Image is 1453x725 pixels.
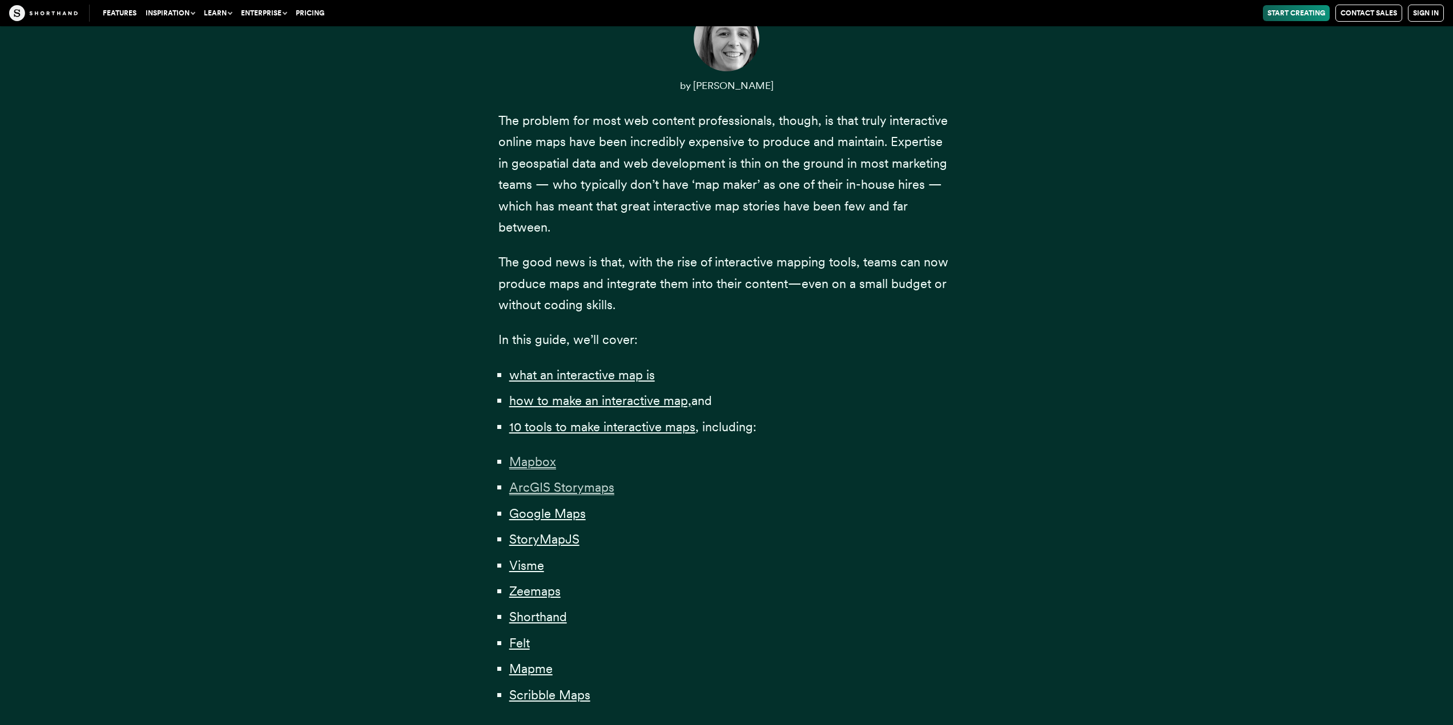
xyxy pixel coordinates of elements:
[291,5,329,21] a: Pricing
[9,5,78,21] img: The Craft
[695,419,756,434] span: , including:
[1335,5,1402,22] a: Contact Sales
[509,506,586,521] a: Google Maps
[498,332,638,347] span: In this guide, we’ll cover:
[509,532,579,546] a: StoryMapJS
[236,5,291,21] button: Enterprise
[1408,5,1444,22] a: Sign in
[98,5,141,21] a: Features
[498,74,955,96] p: by [PERSON_NAME]
[509,419,695,434] a: 10 tools to make interactive maps
[1263,5,1330,21] a: Start Creating
[509,661,553,676] a: Mapme
[509,393,691,408] a: how to make an interactive map,
[199,5,236,21] button: Learn
[498,254,948,312] span: The good news is that, with the rise of interactive mapping tools, teams can now produce maps and...
[691,393,712,408] span: and
[509,558,544,573] a: Visme
[509,480,614,495] a: ArcGIS Storymaps
[509,687,590,702] a: Scribble Maps
[509,609,567,624] a: Shorthand
[509,367,655,382] a: what an interactive map is
[509,454,556,469] span: Mapbox
[141,5,199,21] button: Inspiration
[509,454,556,469] a: Mapbox
[509,635,530,650] a: Felt
[509,584,561,598] a: Zeemaps
[498,113,948,234] span: The problem for most web content professionals, though, is that truly interactive online maps hav...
